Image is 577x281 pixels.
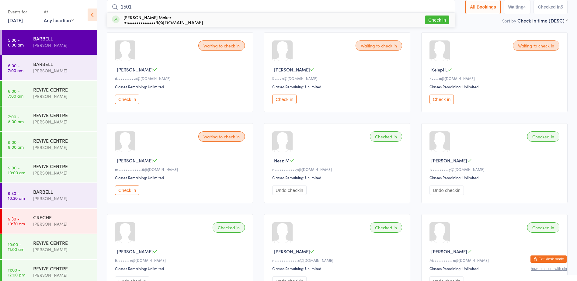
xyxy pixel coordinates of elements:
div: [PERSON_NAME] [33,220,92,227]
a: 7:00 -8:00 amREVIVE CENTRE[PERSON_NAME] [2,106,97,131]
div: Checked in [370,222,402,233]
div: [PERSON_NAME] [33,118,92,125]
div: BARBELL [33,61,92,67]
button: Check in [425,16,449,24]
button: Check in [429,95,454,104]
div: [PERSON_NAME] [33,169,92,176]
div: K••••a@[DOMAIN_NAME] [429,76,561,81]
div: 4 [523,5,526,9]
button: Undo checkin [429,186,464,195]
div: [PERSON_NAME] [33,195,92,202]
div: Checked in [213,222,245,233]
div: REVIVE CENTRE [33,265,92,272]
div: BARBELL [33,188,92,195]
div: Classes Remaining: Unlimited [272,175,404,180]
div: Checked in [370,131,402,142]
div: Classes Remaining: Unlimited [115,175,247,180]
span: Kelepi L [431,66,447,73]
time: 5:00 - 6:00 am [8,37,24,47]
a: 6:00 -7:00 amBARBELL[PERSON_NAME] [2,55,97,80]
div: Any location [44,17,74,23]
span: [PERSON_NAME] [117,157,153,164]
div: m•••••••••••••9@[DOMAIN_NAME] [123,20,203,25]
label: Sort by [502,18,516,24]
a: 10:00 -11:00 amREVIVE CENTRE[PERSON_NAME] [2,234,97,259]
time: 8:00 - 9:00 am [8,140,24,149]
div: Classes Remaining: Unlimited [115,266,247,271]
div: Classes Remaining: Unlimited [429,84,561,89]
button: Exit kiosk mode [530,255,567,263]
div: CRECHE [33,214,92,220]
a: 9:30 -10:30 amCRECHE[PERSON_NAME] [2,209,97,234]
span: [PERSON_NAME] [117,248,153,255]
span: Nesz M [274,157,290,164]
div: REVIVE CENTRE [33,112,92,118]
button: how to secure with pin [531,267,567,271]
div: Classes Remaining: Unlimited [272,266,404,271]
div: d••••••••••s@[DOMAIN_NAME] [115,76,247,81]
a: 9:30 -10:30 amBARBELL[PERSON_NAME] [2,183,97,208]
div: Classes Remaining: Unlimited [429,175,561,180]
div: BARBELL [33,35,92,42]
span: [PERSON_NAME] [117,66,153,73]
div: K••••a@[DOMAIN_NAME] [272,76,404,81]
div: m•••••••••••••9@[DOMAIN_NAME] [115,167,247,172]
div: Waiting to check in [356,40,402,51]
a: 8:00 -9:00 amREVIVE CENTRE[PERSON_NAME] [2,132,97,157]
time: 9:30 - 10:30 am [8,216,25,226]
div: Classes Remaining: Unlimited [272,84,404,89]
button: Check in [115,186,139,195]
div: REVIVE CENTRE [33,239,92,246]
div: At [44,7,74,17]
a: [DATE] [8,17,23,23]
div: Waiting to check in [198,131,245,142]
div: [PERSON_NAME] [33,42,92,49]
div: REVIVE CENTRE [33,86,92,93]
div: E•••••••e@[DOMAIN_NAME] [115,258,247,263]
time: 6:00 - 7:00 am [8,88,23,98]
time: 11:00 - 12:00 pm [8,267,25,277]
div: n•••••••••••••s@[DOMAIN_NAME] [272,258,404,263]
a: 6:00 -7:00 amREVIVE CENTRE[PERSON_NAME] [2,81,97,106]
button: Undo checkin [272,186,307,195]
div: [PERSON_NAME] [33,272,92,279]
div: t••••••••••y@[DOMAIN_NAME] [429,167,561,172]
span: [PERSON_NAME] [431,157,467,164]
div: M•••••••••••n@[DOMAIN_NAME] [429,258,561,263]
div: Checked in [527,131,559,142]
div: [PERSON_NAME] Maker [123,15,203,25]
div: [PERSON_NAME] [33,246,92,253]
div: [PERSON_NAME] [33,67,92,74]
a: 5:00 -6:00 amBARBELL[PERSON_NAME] [2,30,97,55]
div: 5 [561,5,563,9]
div: [PERSON_NAME] [33,144,92,151]
div: Classes Remaining: Unlimited [115,84,247,89]
div: Checked in [527,222,559,233]
span: [PERSON_NAME] [274,248,310,255]
div: Check in time (DESC) [517,17,568,24]
button: Check in [272,95,297,104]
time: 10:00 - 11:00 am [8,242,24,252]
time: 7:00 - 8:00 am [8,114,24,124]
time: 6:00 - 7:00 am [8,63,23,73]
div: Classes Remaining: Unlimited [429,266,561,271]
button: Check in [115,95,139,104]
time: 9:00 - 10:00 am [8,165,25,175]
span: [PERSON_NAME] [431,248,467,255]
time: 9:30 - 10:30 am [8,191,25,200]
div: REVIVE CENTRE [33,137,92,144]
span: [PERSON_NAME] [274,66,310,73]
a: 9:00 -10:00 amREVIVE CENTRE[PERSON_NAME] [2,158,97,182]
div: n••••••••••••y@[DOMAIN_NAME] [272,167,404,172]
div: Waiting to check in [513,40,559,51]
div: REVIVE CENTRE [33,163,92,169]
div: Waiting to check in [198,40,245,51]
div: Events for [8,7,38,17]
div: [PERSON_NAME] [33,93,92,100]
